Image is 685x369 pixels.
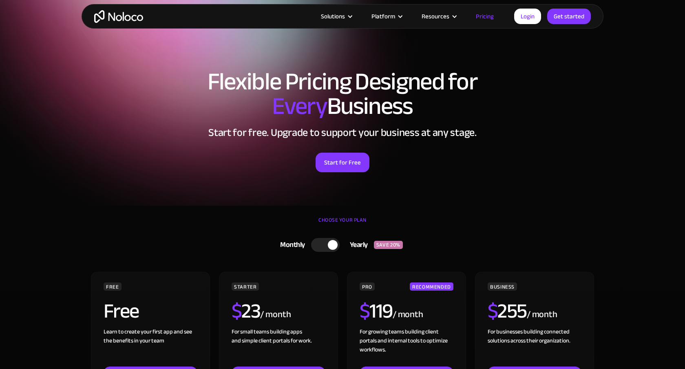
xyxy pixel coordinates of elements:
div: BUSINESS [488,282,517,291]
a: Login [514,9,541,24]
div: For growing teams building client portals and internal tools to optimize workflows. [360,327,453,367]
div: Learn to create your first app and see the benefits in your team ‍ [104,327,197,367]
span: $ [360,292,370,330]
h2: 255 [488,301,527,321]
div: Solutions [311,11,361,22]
h2: Start for free. Upgrade to support your business at any stage. [90,127,595,139]
a: Pricing [466,11,504,22]
div: Resources [411,11,466,22]
div: / month [260,308,291,321]
div: Monthly [270,239,311,251]
div: CHOOSE YOUR PLAN [90,214,595,234]
a: home [94,10,143,23]
div: / month [527,308,557,321]
h1: Flexible Pricing Designed for Business [90,69,595,118]
div: Resources [422,11,449,22]
div: / month [393,308,423,321]
div: FREE [104,282,122,291]
span: Every [272,83,327,129]
div: SAVE 20% [374,241,403,249]
div: Platform [361,11,411,22]
a: Start for Free [316,153,369,172]
div: Yearly [340,239,374,251]
a: Get started [547,9,591,24]
div: For businesses building connected solutions across their organization. ‍ [488,327,581,367]
span: $ [232,292,242,330]
h2: Free [104,301,139,321]
span: $ [488,292,498,330]
div: Platform [371,11,395,22]
div: For small teams building apps and simple client portals for work. ‍ [232,327,325,367]
div: Solutions [321,11,345,22]
div: STARTER [232,282,259,291]
div: PRO [360,282,375,291]
div: RECOMMENDED [410,282,453,291]
h2: 119 [360,301,393,321]
h2: 23 [232,301,261,321]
